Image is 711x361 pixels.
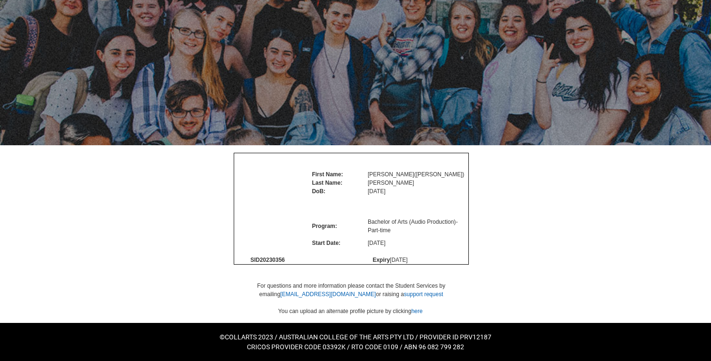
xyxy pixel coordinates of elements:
span: For questions and more information please contact the Student Services by emailing or raising a [257,283,445,298]
span: Last Name: [312,180,342,186]
span: SID 20230356 [250,257,284,263]
span: First Name: [312,171,343,178]
span: Expiry [372,257,390,263]
span: [PERSON_NAME] [368,180,414,186]
a: [EMAIL_ADDRESS][DOMAIN_NAME] [280,291,376,298]
a: here [411,308,423,314]
span: DoB: [312,188,325,195]
span: [PERSON_NAME] ( [PERSON_NAME] ) [368,171,464,178]
span: [DATE] [368,188,386,195]
a: support request [404,291,443,298]
span: [DATE] [368,240,386,246]
td: Bachelor of Arts (Audio Production) - Part-time [368,213,468,239]
span: Start Date: [312,240,340,246]
span: [DATE] [390,257,408,263]
span: You can upload an alternate profile picture by clicking [278,308,423,314]
span: Program: [312,223,337,229]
